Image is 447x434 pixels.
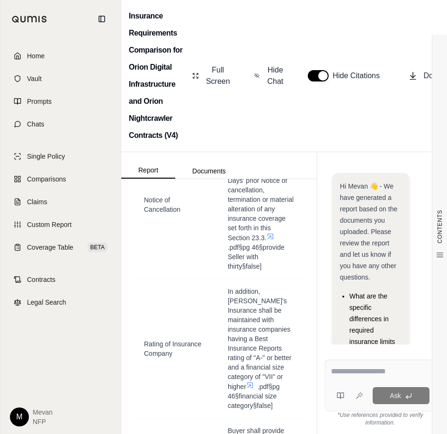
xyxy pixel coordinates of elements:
[88,243,107,252] span: BETA
[144,340,201,357] span: Rating of Insurance Company
[175,163,243,179] button: Documents
[205,64,232,87] span: Full Screen
[129,8,184,144] h2: Insurance Requirements Comparison for Orion Digital Infrastructure and Orion Nightcrawler Contrac...
[6,169,115,190] a: Comparisons
[27,119,45,129] span: Chats
[6,91,115,112] a: Prompts
[6,68,115,89] a: Vault
[265,64,285,87] span: Hide Chat
[6,237,115,258] a: Coverage TableBETA
[6,45,115,66] a: Home
[121,163,175,179] button: Report
[6,146,115,167] a: Single Policy
[188,61,235,91] button: Full Screen
[27,298,66,307] span: Legal Search
[27,220,72,229] span: Custom Report
[27,243,73,252] span: Coverage Table
[144,196,180,213] span: Notice of Cancellation
[27,74,42,83] span: Vault
[27,275,55,284] span: Contracts
[228,288,291,390] span: In addition, [PERSON_NAME]'s Insurance shall be maintained with insurance companies having a Best...
[27,197,47,207] span: Claims
[27,152,65,161] span: Single Policy
[250,61,289,91] button: Hide Chat
[33,407,53,417] span: Mevan
[27,97,52,106] span: Prompts
[27,174,66,184] span: Comparisons
[340,182,397,281] span: Hi Mevan 👋 - We have generated a report based on the documents you uploaded. Please review the re...
[6,191,115,212] a: Claims
[27,51,45,61] span: Home
[332,70,385,81] span: Hide Citations
[6,269,115,290] a: Contracts
[390,392,401,399] span: Ask
[373,387,429,404] button: Ask
[94,11,109,27] button: Collapse sidebar
[12,16,47,23] img: Qumis Logo
[6,214,115,235] a: Custom Report
[33,417,53,426] span: NFP
[228,244,285,270] span: .pdf§pg 46§provide Seller with thirty§false]
[10,407,29,426] div: M
[6,114,115,135] a: Chats
[228,139,294,242] span: Buyer or Buyer's insurance carrier shall endeavor to provide Seller with thirty (30) Days' prior ...
[436,210,444,244] span: CONTENTS
[228,383,280,409] span: .pdf§pg 46§financial size category§false]
[6,292,115,313] a: Legal Search
[325,411,436,426] div: *Use references provided to verify information.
